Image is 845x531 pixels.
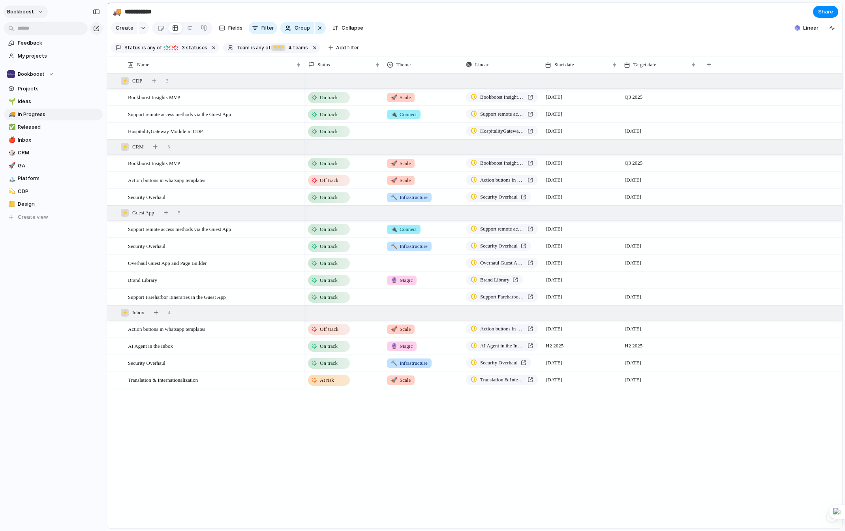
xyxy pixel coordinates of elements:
a: 🌱Ideas [4,96,103,107]
span: 🚀 [391,177,397,183]
span: On track [320,242,338,250]
span: 🔨 [391,194,397,200]
a: 📒Design [4,198,103,210]
button: 🚀 [7,162,15,170]
span: Filter [261,24,274,32]
a: My projects [4,50,103,62]
div: 🍎 [8,135,14,144]
span: On track [320,159,338,167]
span: Scale [391,94,411,101]
span: AI Agent in the Inbox [128,341,173,350]
a: AI Agent in the Inbox [466,341,538,351]
button: 🚚 [7,111,15,118]
a: Bookboost Insights MVP [466,92,538,102]
span: 4 [286,45,293,51]
span: [DATE] [544,258,564,268]
a: 🚀GA [4,160,103,172]
span: Linear [475,61,488,69]
span: On track [320,94,338,101]
div: 💫 [8,187,14,196]
div: 📒 [8,200,14,209]
a: Security Overhaul [466,241,531,251]
span: 🔮 [391,277,397,283]
span: On track [320,128,338,135]
div: ⚡ [275,45,282,51]
span: [DATE] [544,126,564,136]
span: 🔨 [391,243,397,249]
span: Scale [391,376,411,384]
span: Security Overhaul [128,241,165,250]
span: Support remote access methods via the Guest App [128,224,231,233]
span: 🔌 [391,111,397,117]
span: Security Overhaul [480,193,518,201]
span: Infrastructure [391,242,428,250]
a: Brand Library [466,275,523,285]
button: 🍎 [7,136,15,144]
span: Action buttons in whatsapp templates [128,324,205,333]
span: HospitalityGateway Module in CDP [128,126,203,135]
span: [DATE] [544,92,564,102]
span: GA [18,162,100,170]
span: 3 [167,143,170,151]
button: Add filter [324,42,364,53]
span: [DATE] [623,175,643,185]
span: 3 [180,45,186,51]
div: 🚀 [8,161,14,170]
a: Feedback [4,37,103,49]
span: [DATE] [623,126,643,136]
a: Support Fareharbor itineraries in the Guest App [466,292,538,302]
span: statuses [180,44,207,51]
span: On track [320,111,338,118]
span: Action buttons in whatsapp templates [480,325,524,333]
span: [DATE] [544,375,564,385]
span: Inbox [132,309,144,317]
span: [DATE] [623,324,643,334]
span: Bookboost Insights MVP [480,159,524,167]
span: Projects [18,85,100,93]
span: 🔨 [391,360,397,366]
span: Fields [228,24,242,32]
span: 🔌 [391,226,397,232]
span: H2 2025 [623,341,644,351]
span: [DATE] [544,175,564,185]
span: Scale [391,176,411,184]
span: Inbox [18,136,100,144]
span: At risk [320,376,334,384]
span: Translation & Internationalization [128,375,198,384]
span: Add filter [336,44,359,51]
a: 🍎Inbox [4,134,103,146]
span: any of [146,44,161,51]
button: isany of [250,43,272,52]
span: [DATE] [623,258,643,268]
span: Security Overhaul [480,359,518,367]
button: 🌱 [7,98,15,105]
span: Action buttons in whatsapp templates [128,175,205,184]
span: Bookboost Insights MVP [128,92,180,101]
a: HospitalityGateway Module in CDP [466,126,538,136]
span: [DATE] [623,375,643,385]
div: ⚡ [121,143,129,151]
div: ⚡ [271,45,278,51]
span: Create view [18,213,48,221]
a: Projects [4,83,103,95]
a: 🏔️Platform [4,173,103,184]
span: Overhaul Guest App and Page Builder [128,258,207,267]
span: Scale [391,159,411,167]
span: 3 [166,77,169,85]
span: [DATE] [544,158,564,168]
span: [DATE] [623,358,643,368]
span: CRM [132,143,144,151]
button: bookboost [4,6,48,18]
a: ✅Released [4,121,103,133]
span: My projects [18,52,100,60]
button: ⚡⚡⚡4 teams [271,43,310,52]
span: Infrastructure [391,359,428,367]
span: 4 [168,309,171,317]
span: On track [320,193,338,201]
span: is [142,44,146,51]
span: [DATE] [544,109,564,119]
